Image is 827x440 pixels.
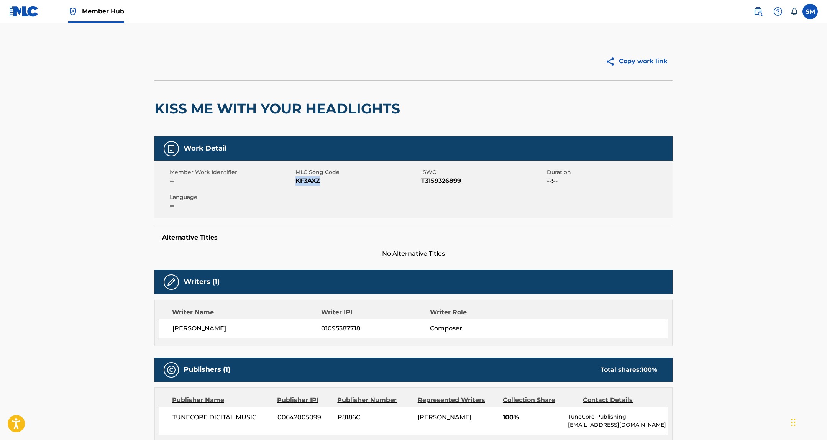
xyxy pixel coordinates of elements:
h5: Alternative Titles [162,234,665,241]
div: Collection Share [503,396,577,405]
a: Public Search [750,4,766,19]
span: -- [170,201,294,210]
div: Help [770,4,786,19]
span: KF3AXZ [295,176,419,186]
span: Member Hub [82,7,124,16]
span: T3159326899 [421,176,545,186]
div: Represented Writers [418,396,497,405]
div: User Menu [802,4,818,19]
h5: Publishers (1) [184,365,230,374]
img: search [753,7,763,16]
span: 100 % [641,366,657,373]
span: TUNECORE DIGITAL MUSIC [172,413,272,422]
span: [PERSON_NAME] [172,324,321,333]
div: Writer Name [172,308,321,317]
div: Contact Details [583,396,657,405]
span: Duration [547,168,671,176]
div: Drag [791,411,796,434]
div: Publisher IPI [277,396,331,405]
div: Notifications [790,8,798,15]
span: ISWC [421,168,545,176]
div: Writer IPI [321,308,430,317]
h2: KISS ME WITH YOUR HEADLIGHTS [154,100,404,117]
span: Composer [430,324,529,333]
div: Publisher Name [172,396,271,405]
img: help [773,7,783,16]
img: Work Detail [167,144,176,153]
span: --:-- [547,176,671,186]
h5: Work Detail [184,144,226,153]
img: Publishers [167,365,176,374]
span: Language [170,193,294,201]
span: 100% [503,413,562,422]
p: [EMAIL_ADDRESS][DOMAIN_NAME] [568,421,668,429]
span: -- [170,176,294,186]
img: Writers [167,277,176,287]
span: 00642005099 [277,413,332,422]
span: No Alternative Titles [154,249,673,258]
span: MLC Song Code [295,168,419,176]
p: TuneCore Publishing [568,413,668,421]
img: MLC Logo [9,6,39,17]
div: Writer Role [430,308,529,317]
img: Top Rightsholder [68,7,77,16]
h5: Writers (1) [184,277,220,286]
span: Member Work Identifier [170,168,294,176]
span: [PERSON_NAME] [418,414,471,421]
img: Copy work link [605,57,619,66]
div: Total shares: [601,365,657,374]
button: Copy work link [600,52,673,71]
span: P8186C [338,413,412,422]
iframe: Chat Widget [789,403,827,440]
div: Publisher Number [337,396,412,405]
span: 01095387718 [321,324,430,333]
